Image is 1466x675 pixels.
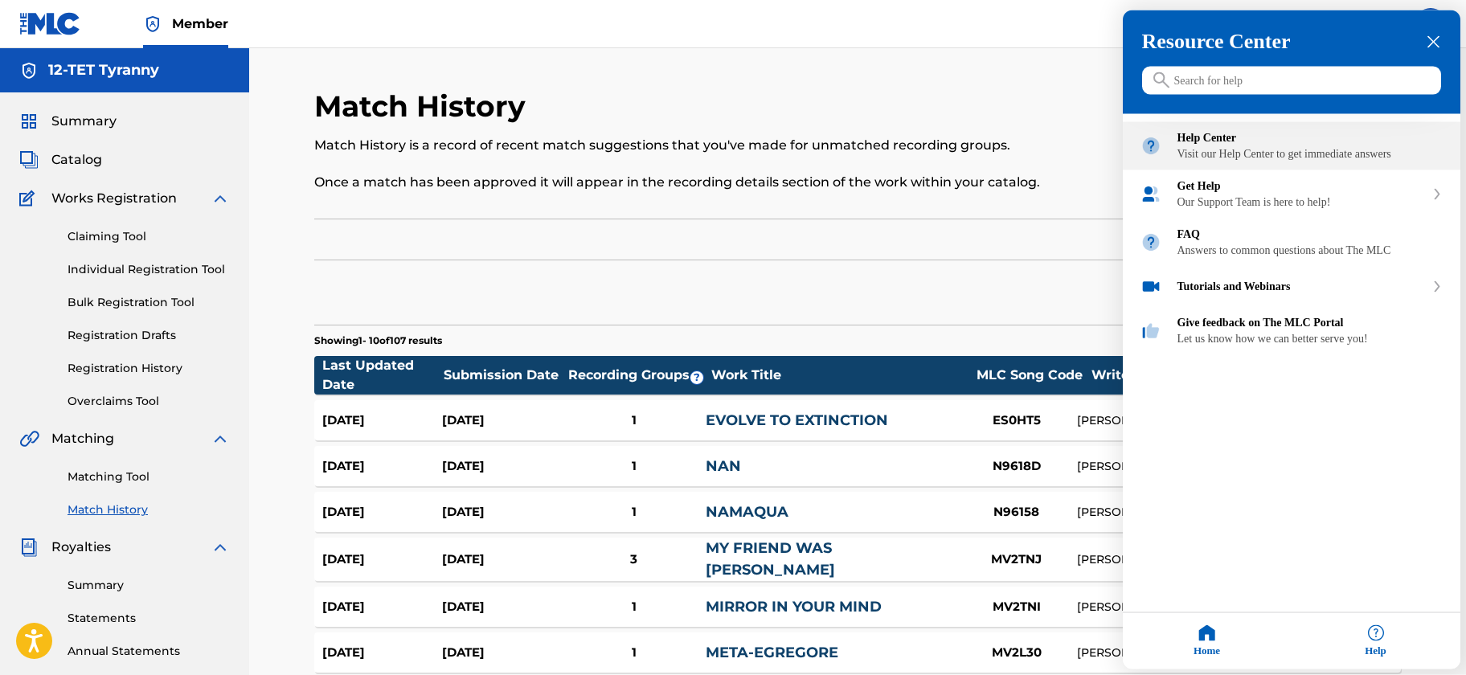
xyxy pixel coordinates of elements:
div: Let us know how we can better serve you! [1177,333,1443,346]
input: Search for help [1142,67,1441,95]
div: Give feedback on The MLC Portal [1177,317,1443,329]
div: Get Help [1177,180,1425,193]
div: FAQ [1177,228,1443,241]
h3: Resource Center [1142,30,1441,54]
div: Help [1292,613,1460,669]
img: module icon [1140,184,1161,205]
div: Get Help [1123,170,1460,219]
div: Our Support Team is here to help! [1177,196,1425,209]
div: Tutorials and Webinars [1177,280,1425,293]
img: module icon [1140,321,1161,342]
div: close resource center [1426,35,1441,50]
div: Tutorials and Webinars [1123,267,1460,307]
svg: icon [1153,72,1169,88]
div: Resource center home modules [1123,114,1460,355]
div: Give feedback on The MLC Portal [1123,307,1460,355]
div: Home [1123,613,1292,669]
svg: expand [1432,281,1442,292]
div: Help Center [1123,122,1460,170]
div: Visit our Help Center to get immediate answers [1177,148,1443,161]
div: entering resource center home [1123,114,1460,355]
div: Answers to common questions about The MLC [1177,244,1443,257]
img: module icon [1140,232,1161,253]
img: module icon [1140,276,1161,297]
div: FAQ [1123,219,1460,267]
div: Help Center [1177,132,1443,145]
svg: expand [1432,189,1442,200]
img: module icon [1140,136,1161,157]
